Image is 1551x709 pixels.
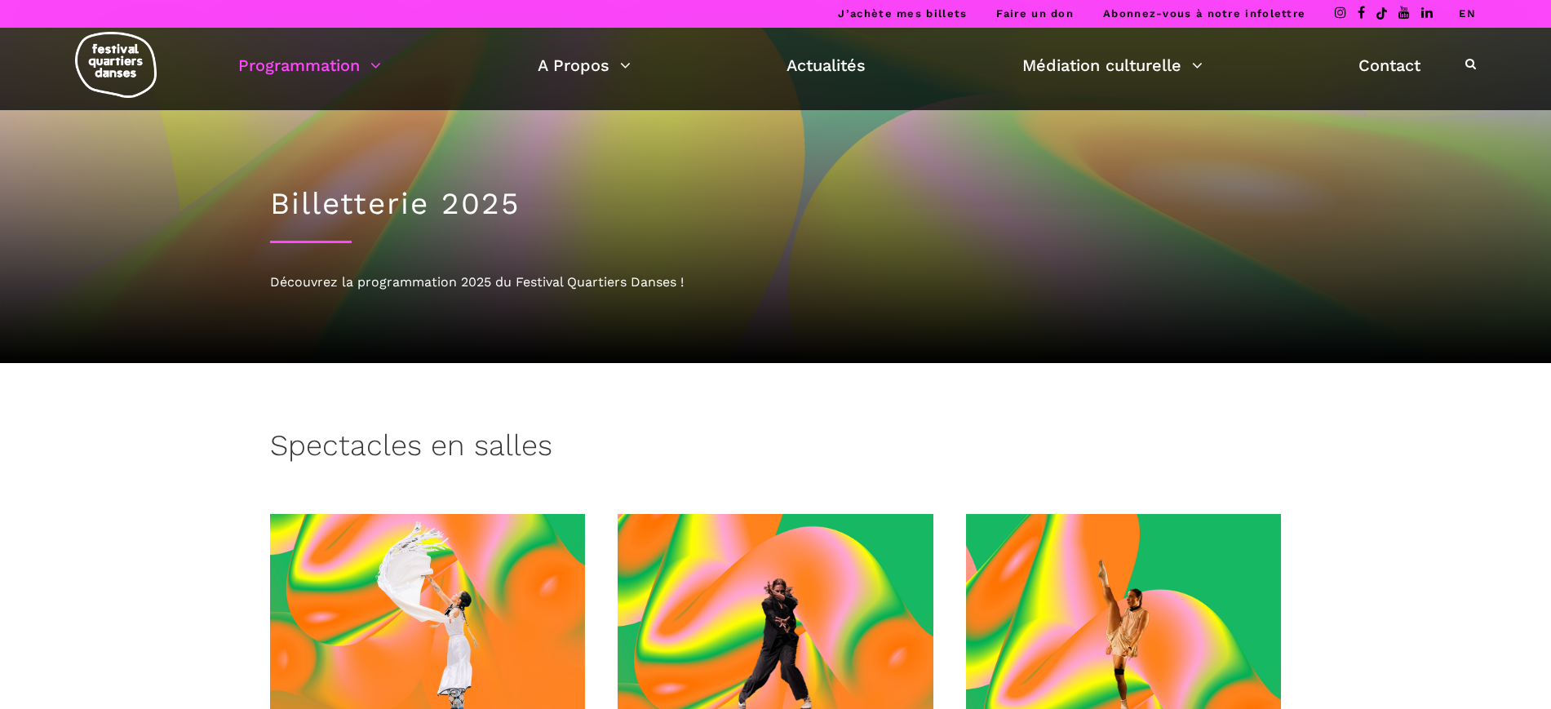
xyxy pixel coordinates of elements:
a: J’achète mes billets [838,7,967,20]
img: logo-fqd-med [75,32,157,98]
a: Faire un don [996,7,1074,20]
a: Abonnez-vous à notre infolettre [1103,7,1305,20]
h3: Spectacles en salles [270,428,552,469]
a: A Propos [538,51,631,79]
a: Médiation culturelle [1022,51,1203,79]
h1: Billetterie 2025 [270,186,1282,222]
a: Programmation [238,51,381,79]
a: Actualités [787,51,866,79]
a: Contact [1358,51,1420,79]
div: Découvrez la programmation 2025 du Festival Quartiers Danses ! [270,272,1282,293]
a: EN [1459,7,1476,20]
